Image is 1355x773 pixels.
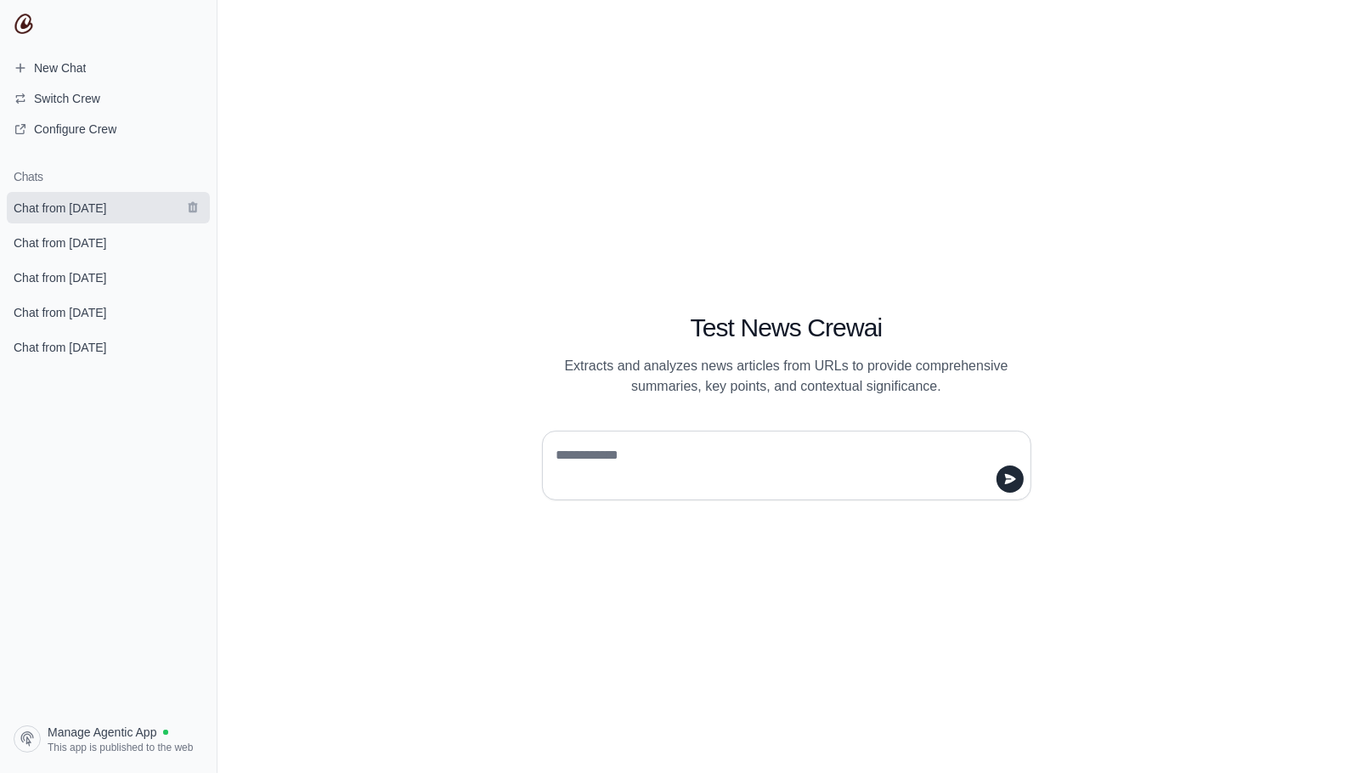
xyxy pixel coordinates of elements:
[542,356,1031,397] p: Extracts and analyzes news articles from URLs to provide comprehensive summaries, key points, and...
[7,262,210,293] a: Chat from [DATE]
[7,296,210,328] a: Chat from [DATE]
[48,724,156,741] span: Manage Agentic App
[14,339,106,356] span: Chat from [DATE]
[7,719,210,759] a: Manage Agentic App This app is published to the web
[14,200,106,217] span: Chat from [DATE]
[14,14,34,34] img: CrewAI Logo
[14,269,106,286] span: Chat from [DATE]
[7,227,210,258] a: Chat from [DATE]
[7,54,210,82] a: New Chat
[34,59,86,76] span: New Chat
[7,331,210,363] a: Chat from [DATE]
[14,234,106,251] span: Chat from [DATE]
[14,304,106,321] span: Chat from [DATE]
[7,85,210,112] button: Switch Crew
[48,741,193,754] span: This app is published to the web
[7,116,210,143] a: Configure Crew
[34,90,100,107] span: Switch Crew
[542,313,1031,343] h1: Test News Crewai
[34,121,116,138] span: Configure Crew
[7,192,210,223] a: Chat from [DATE]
